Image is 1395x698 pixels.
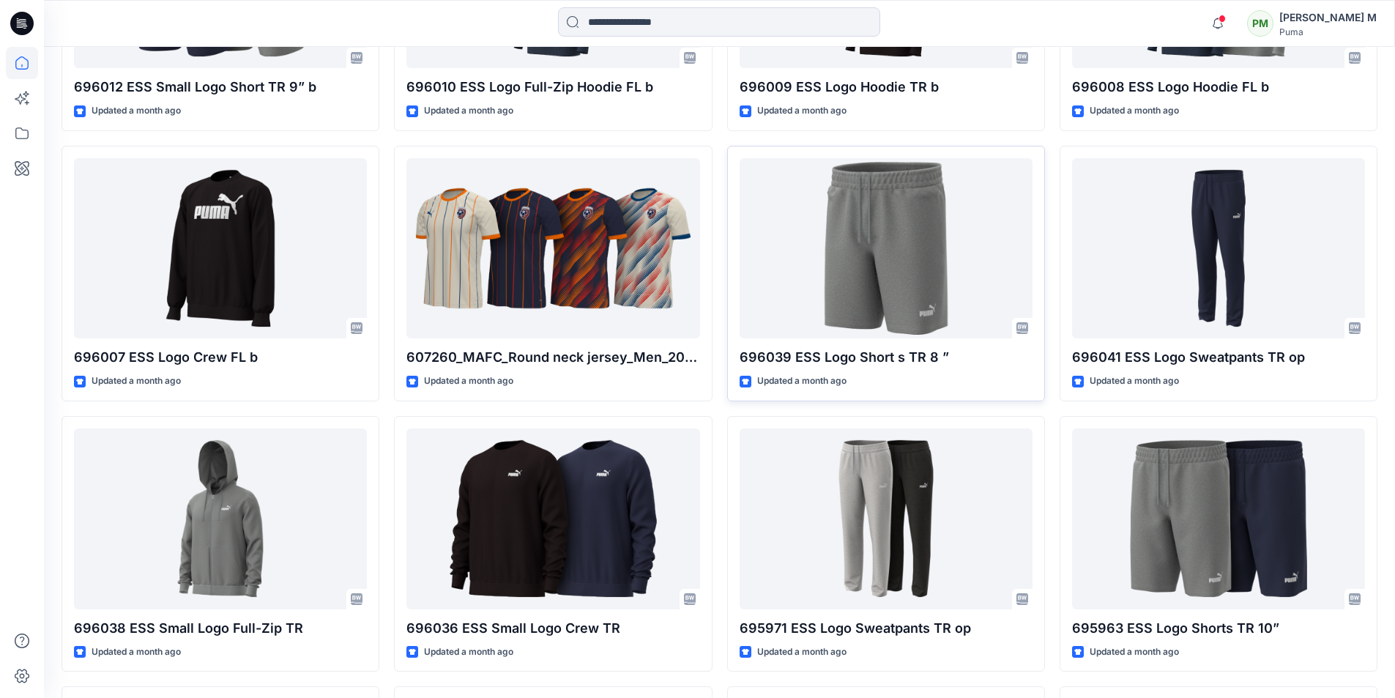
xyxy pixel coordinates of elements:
p: 696039 ESS Logo Short s TR 8 ” [740,347,1033,368]
p: 696038 ESS Small Logo Full-Zip TR [74,618,367,639]
a: 696039 ESS Logo Short s TR 8 ” [740,158,1033,339]
p: Updated a month ago [92,103,181,119]
p: 695971 ESS Logo Sweatpants TR op [740,618,1033,639]
p: 607260_MAFC_Round neck jersey_Men_20250826 [406,347,699,368]
p: Updated a month ago [424,374,513,389]
a: 695971 ESS Logo Sweatpants TR op [740,428,1033,609]
div: Puma [1279,26,1377,37]
p: 696012 ESS Small Logo Short TR 9” b [74,77,367,97]
p: 696036 ESS Small Logo Crew TR [406,618,699,639]
p: Updated a month ago [424,645,513,660]
a: 696036 ESS Small Logo Crew TR [406,428,699,609]
p: Updated a month ago [757,374,847,389]
a: 696038 ESS Small Logo Full-Zip TR [74,428,367,609]
p: 696010 ESS Logo Full-Zip Hoodie FL b [406,77,699,97]
p: 696008 ESS Logo Hoodie FL b [1072,77,1365,97]
a: 607260_MAFC_Round neck jersey_Men_20250826 [406,158,699,339]
p: Updated a month ago [1090,645,1179,660]
p: 695963 ESS Logo Shorts TR 10” [1072,618,1365,639]
p: Updated a month ago [424,103,513,119]
p: Updated a month ago [92,645,181,660]
a: 695963 ESS Logo Shorts TR 10” [1072,428,1365,609]
div: [PERSON_NAME] M [1279,9,1377,26]
p: Updated a month ago [757,103,847,119]
div: PM [1247,10,1273,37]
a: 696041 ESS Logo Sweatpants TR op [1072,158,1365,339]
p: Updated a month ago [92,374,181,389]
a: 696007 ESS Logo Crew FL b [74,158,367,339]
p: Updated a month ago [1090,374,1179,389]
p: Updated a month ago [1090,103,1179,119]
p: 696007 ESS Logo Crew FL b [74,347,367,368]
p: 696041 ESS Logo Sweatpants TR op [1072,347,1365,368]
p: 696009 ESS Logo Hoodie TR b [740,77,1033,97]
p: Updated a month ago [757,645,847,660]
